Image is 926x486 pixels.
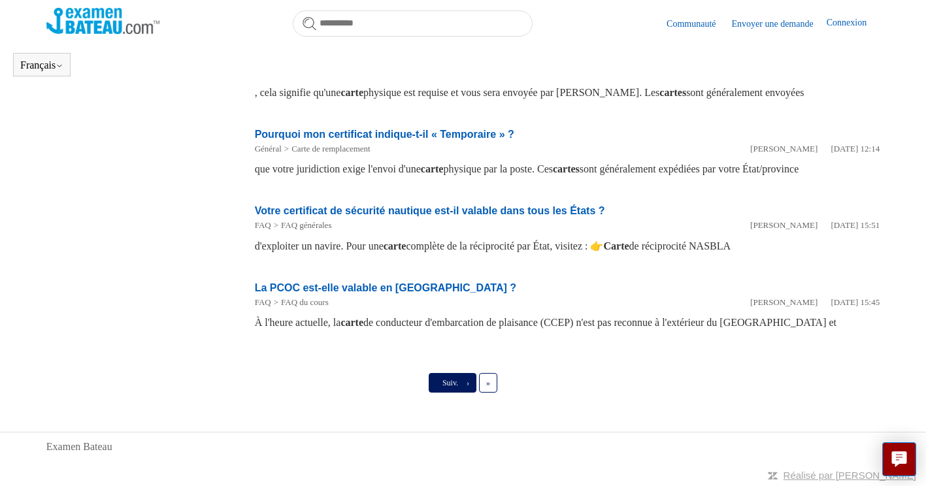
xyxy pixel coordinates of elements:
[255,238,880,254] div: d'exploiter un navire. Pour une complète de la réciprocité par État, visitez : 👉 de réciprocité N...
[255,144,282,154] a: Général
[255,129,514,140] a: Pourquoi mon certificat indique-t-il « Temporaire » ?
[553,163,580,174] em: cartes
[255,297,271,307] a: FAQ
[255,219,271,232] li: FAQ
[429,373,476,393] a: Suiv.
[603,240,629,251] em: Carte
[46,8,159,34] img: Page d’accueil du Centre d’aide Examen Bateau
[750,142,818,155] li: [PERSON_NAME]
[384,240,406,251] em: carte
[750,296,818,309] li: [PERSON_NAME]
[46,439,112,455] a: Examen Bateau
[282,142,371,155] li: Carte de remplacement
[340,87,363,98] em: carte
[659,87,686,98] em: cartes
[340,317,363,328] em: carte
[271,296,329,309] li: FAQ du cours
[882,442,916,476] button: Live chat
[732,17,827,31] a: Envoyer une demande
[827,16,880,31] a: Connexion
[255,161,880,177] div: que votre juridiction exige l'envoi d'une physique par la poste. Ces sont généralement expédiées ...
[784,470,916,481] a: Réalisé par [PERSON_NAME]
[831,144,880,154] time: 07/05/2025 12:14
[255,85,880,101] div: , cela signifie qu'une physique est requise et vous sera envoyée par [PERSON_NAME]. Les sont géné...
[255,205,605,216] a: Votre certificat de sécurité nautique est-il valable dans tous les États ?
[293,10,533,37] input: Rechercher
[255,315,880,331] div: À l'heure actuelle, la de conducteur d'embarcation de plaisance (CCEP) n'est pas reconnue à l'ext...
[467,378,469,387] span: ›
[20,59,63,71] button: Français
[271,219,332,232] li: FAQ générales
[255,282,516,293] a: La PCOC est-elle valable en [GEOGRAPHIC_DATA] ?
[442,378,458,387] span: Suiv.
[255,220,271,230] a: FAQ
[750,219,818,232] li: [PERSON_NAME]
[291,144,371,154] a: Carte de remplacement
[281,220,331,230] a: FAQ générales
[667,17,729,31] a: Communauté
[255,296,271,309] li: FAQ
[255,142,282,155] li: Général
[831,297,880,307] time: 07/05/2025 15:45
[421,163,444,174] em: carte
[486,378,490,387] span: »
[281,297,329,307] a: FAQ du cours
[831,220,880,230] time: 07/05/2025 15:51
